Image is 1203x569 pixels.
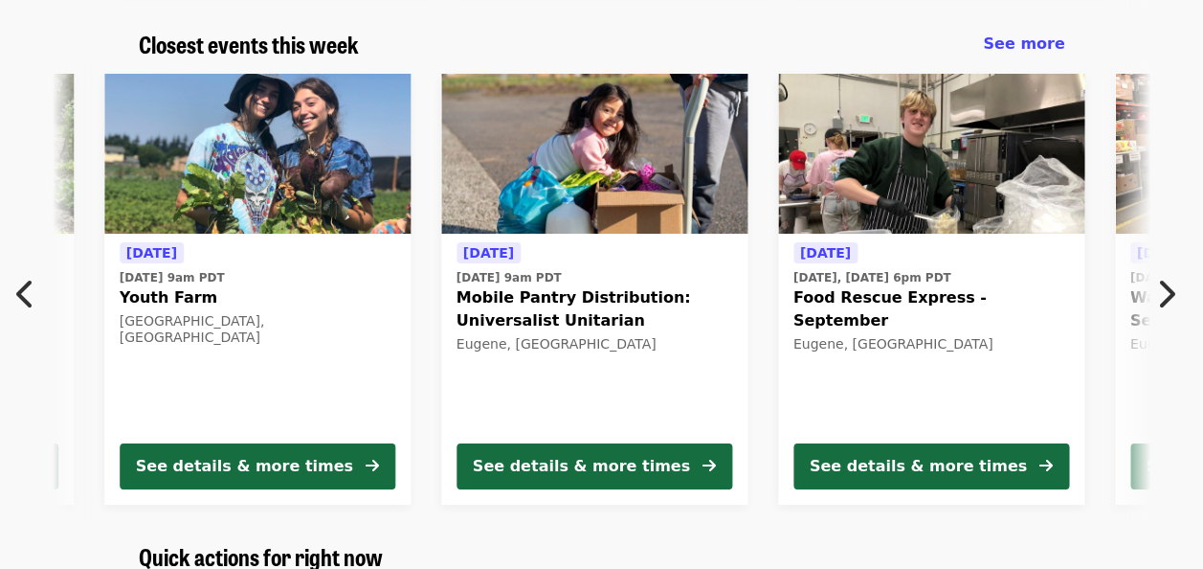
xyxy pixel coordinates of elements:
[457,444,732,489] button: See details & more times
[457,286,732,332] span: Mobile Pantry Distribution: Universalist Unitarian
[139,31,359,58] a: Closest events this week
[441,74,747,505] a: See details for "Mobile Pantry Distribution: Universalist Unitarian"
[983,33,1064,56] a: See more
[793,269,951,286] time: [DATE], [DATE] 6pm PDT
[104,74,411,505] a: See details for "Youth Farm"
[1039,457,1053,475] i: arrow-right icon
[1156,276,1175,312] i: chevron-right icon
[473,455,690,478] div: See details & more times
[983,34,1064,53] span: See more
[123,31,1080,58] div: Closest events this week
[800,245,851,261] span: [DATE]
[104,74,411,235] img: Youth Farm organized by FOOD For Lane County
[16,276,35,312] i: chevron-left icon
[139,27,359,60] span: Closest events this week
[702,457,716,475] i: arrow-right icon
[457,336,732,353] div: Eugene, [GEOGRAPHIC_DATA]
[793,286,1069,332] span: Food Rescue Express - September
[793,336,1069,353] div: Eugene, [GEOGRAPHIC_DATA]
[120,269,225,286] time: [DATE] 9am PDT
[366,457,379,475] i: arrow-right icon
[1140,267,1203,321] button: Next item
[441,74,747,235] img: Mobile Pantry Distribution: Universalist Unitarian organized by FOOD For Lane County
[778,74,1084,505] a: See details for "Food Rescue Express - September"
[126,245,177,261] span: [DATE]
[778,74,1084,235] img: Food Rescue Express - September organized by FOOD For Lane County
[120,313,395,346] div: [GEOGRAPHIC_DATA], [GEOGRAPHIC_DATA]
[457,269,562,286] time: [DATE] 9am PDT
[120,444,395,489] button: See details & more times
[463,245,514,261] span: [DATE]
[120,286,395,309] span: Youth Farm
[793,444,1069,489] button: See details & more times
[810,455,1027,478] div: See details & more times
[136,455,353,478] div: See details & more times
